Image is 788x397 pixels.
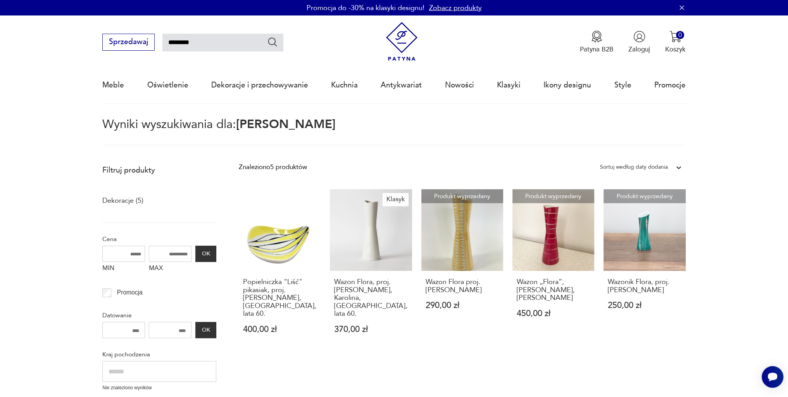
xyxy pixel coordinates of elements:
[147,67,188,103] a: Oświetlenie
[334,278,408,318] h3: Wazon Flora, proj. [PERSON_NAME], Karolina, [GEOGRAPHIC_DATA], lata 60.
[102,165,216,175] p: Filtruj produkty
[604,189,685,352] a: Produkt wyprzedanyWazonik Flora, proj. Danuta DuszniakWazonik Flora, proj. [PERSON_NAME]250,00 zł
[381,67,422,103] a: Antykwariat
[243,325,317,334] p: 400,00 zł
[102,310,216,320] p: Datowanie
[608,278,681,294] h3: Wazonik Flora, proj. [PERSON_NAME]
[239,162,307,172] div: Znaleziono 5 produktów
[382,22,421,61] img: Patyna - sklep z meblami i dekoracjami vintage
[608,301,681,310] p: 250,00 zł
[517,278,590,302] h3: Wazon „Flora”, [PERSON_NAME], [PERSON_NAME]
[102,384,216,392] p: Nie znaleziono wyników
[591,31,603,43] img: Ikona medalu
[429,3,482,13] a: Zobacz produkty
[243,278,317,318] h3: Popielniczka "Liść" pikasiak, proj. [PERSON_NAME], [GEOGRAPHIC_DATA], lata 60.
[421,189,503,352] a: Produkt wyprzedanyWazon Flora proj. Danuta DuszniakWazon Flora proj. [PERSON_NAME]290,00 zł
[195,246,216,262] button: OK
[600,162,668,172] div: Sortuj według daty dodania
[628,31,650,54] button: Zaloguj
[102,34,155,51] button: Sprzedawaj
[330,189,412,352] a: KlasykWazon Flora, proj. Danuta Duszniak, Karolina, Polska, lata 60.Wazon Flora, proj. [PERSON_NA...
[236,116,336,132] span: [PERSON_NAME]
[676,31,684,39] div: 0
[334,325,408,334] p: 370,00 zł
[580,31,614,54] button: Patyna B2B
[307,3,424,13] p: Promocja do -30% na klasyki designu!
[102,262,145,277] label: MIN
[102,67,124,103] a: Meble
[102,234,216,244] p: Cena
[654,67,686,103] a: Promocje
[628,45,650,54] p: Zaloguj
[211,67,308,103] a: Dekoracje i przechowywanie
[762,366,783,388] iframe: Smartsupp widget button
[102,349,216,359] p: Kraj pochodzenia
[239,189,321,352] a: Popielniczka "Liść" pikasiak, proj. D. Duszniak, Polska, lata 60.Popielniczka "Liść" pikasiak, pr...
[195,322,216,338] button: OK
[517,310,590,318] p: 450,00 zł
[149,262,191,277] label: MAX
[445,67,474,103] a: Nowości
[331,67,358,103] a: Kuchnia
[543,67,591,103] a: Ikony designu
[633,31,645,43] img: Ikonka użytkownika
[102,39,155,46] a: Sprzedawaj
[102,194,143,207] a: Dekoracje (5)
[425,301,499,310] p: 290,00 zł
[497,67,521,103] a: Klasyki
[669,31,681,43] img: Ikona koszyka
[665,45,686,54] p: Koszyk
[102,119,685,145] p: Wyniki wyszukiwania dla:
[665,31,686,54] button: 0Koszyk
[580,45,614,54] p: Patyna B2B
[580,31,614,54] a: Ikona medaluPatyna B2B
[614,67,631,103] a: Style
[267,36,278,48] button: Szukaj
[512,189,594,352] a: Produkt wyprzedanyWazon „Flora”, Danuta Duszniak, KarolinaWazon „Flora”, [PERSON_NAME], [PERSON_N...
[117,287,143,298] p: Promocja
[425,278,499,294] h3: Wazon Flora proj. [PERSON_NAME]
